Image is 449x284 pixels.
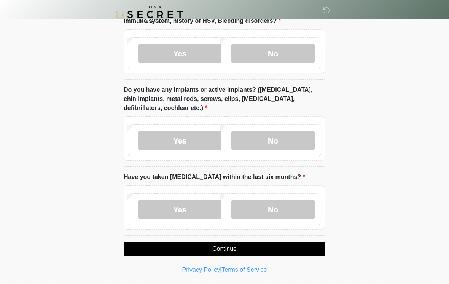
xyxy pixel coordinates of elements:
label: No [231,131,315,150]
button: Continue [124,242,325,256]
label: Have you taken [MEDICAL_DATA] within the last six months? [124,172,305,182]
label: Yes [138,200,221,219]
label: No [231,44,315,63]
a: | [220,266,221,273]
label: Yes [138,131,221,150]
a: Privacy Policy [182,266,220,273]
label: No [231,200,315,219]
label: Do you have any implants or active implants? ([MEDICAL_DATA], chin implants, metal rods, screws, ... [124,85,325,113]
img: It's A Secret Med Spa Logo [116,6,183,23]
a: Terms of Service [221,266,267,273]
label: Yes [138,44,221,63]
